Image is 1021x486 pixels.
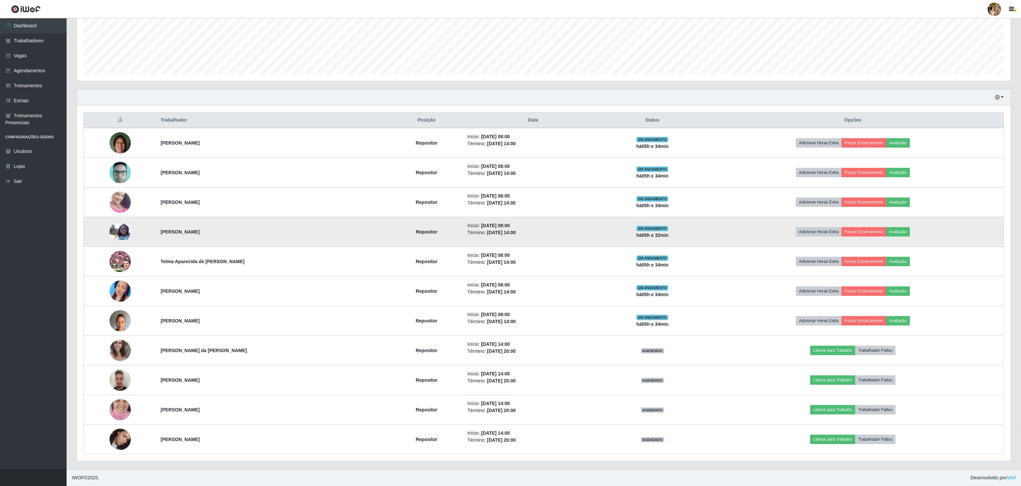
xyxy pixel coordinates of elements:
li: Término: [467,318,599,325]
li: Início: [467,252,599,259]
time: [DATE] 14:00 [487,200,516,206]
strong: Repositor [416,318,437,323]
li: Início: [467,370,599,377]
li: Término: [467,407,599,414]
span: AGENDADO [641,378,664,383]
img: CoreUI Logo [11,5,41,13]
span: EM ANDAMENTO [637,196,668,202]
time: [DATE] 14:00 [481,341,510,347]
strong: Repositor [416,437,437,442]
img: 1752163217594.jpeg [110,160,131,186]
li: Término: [467,348,599,355]
time: [DATE] 14:00 [487,171,516,176]
span: EM ANDAMENTO [637,255,668,261]
strong: Repositor [416,140,437,146]
button: Avaliação [886,286,910,296]
span: © 2025 . [72,474,99,481]
button: Liberar para Trabalho [810,375,855,385]
li: Início: [467,311,599,318]
li: Início: [467,133,599,140]
time: [DATE] 14:00 [487,141,516,146]
span: EM ANDAMENTO [637,167,668,172]
time: [DATE] 14:00 [487,319,516,324]
strong: Repositor [416,200,437,205]
span: AGENDADO [641,407,664,413]
button: Adicionar Horas Extra [796,138,842,148]
strong: [PERSON_NAME] [161,377,200,383]
li: Término: [467,437,599,444]
button: Avaliação [886,257,910,266]
span: AGENDADO [641,437,664,442]
strong: há 05 h e 34 min [637,173,669,179]
li: Término: [467,140,599,147]
strong: há 05 h e 32 min [637,233,669,238]
li: Início: [467,400,599,407]
button: Adicionar Horas Extra [796,257,842,266]
img: 1753488226695.jpeg [110,251,131,272]
li: Término: [467,229,599,236]
strong: [PERSON_NAME] [161,200,200,205]
button: Adicionar Horas Extra [796,198,842,207]
img: 1753110543973.jpeg [110,183,131,221]
time: [DATE] 20:00 [487,378,516,383]
strong: [PERSON_NAME] [161,437,200,442]
th: Status [603,113,702,128]
strong: Repositor [416,229,437,235]
time: [DATE] 08:00 [481,223,510,228]
li: Término: [467,288,599,295]
button: Forçar Encerramento [842,257,886,266]
button: Trabalhador Faltou [855,435,895,444]
button: Avaliação [886,168,910,177]
button: Adicionar Horas Extra [796,227,842,237]
th: Opções [702,113,1004,128]
strong: [PERSON_NAME] [161,229,200,235]
img: 1750940552132.jpeg [110,129,131,157]
strong: Repositor [416,377,437,383]
strong: [PERSON_NAME] [161,140,200,146]
time: [DATE] 14:00 [481,371,510,376]
button: Liberar para Trabalho [810,435,855,444]
button: Adicionar Horas Extra [796,316,842,325]
strong: Repositor [416,170,437,175]
strong: há 05 h e 34 min [637,321,669,327]
li: Início: [467,430,599,437]
button: Adicionar Horas Extra [796,286,842,296]
li: Início: [467,163,599,170]
th: Data [463,113,603,128]
img: 1754928473584.jpeg [110,306,131,335]
strong: [PERSON_NAME] [161,318,200,323]
button: Trabalhador Faltou [855,405,895,414]
span: EM ANDAMENTO [637,285,668,290]
time: [DATE] 08:00 [481,252,510,258]
strong: Repositor [416,348,437,353]
strong: há 05 h e 34 min [637,292,669,297]
strong: Repositor [416,288,437,294]
li: Término: [467,170,599,177]
button: Avaliação [886,316,910,325]
button: Avaliação [886,227,910,237]
span: Desenvolvido por [970,474,1016,481]
button: Avaliação [886,198,910,207]
img: 1752618929063.jpeg [110,331,131,369]
time: [DATE] 20:00 [487,408,516,413]
time: [DATE] 08:00 [481,134,510,139]
span: IWOF [72,475,84,480]
span: EM ANDAMENTO [637,315,668,320]
button: Forçar Encerramento [842,286,886,296]
strong: [PERSON_NAME] da [PERSON_NAME] [161,348,247,353]
button: Liberar para Trabalho [810,346,855,355]
img: 1753190771762.jpeg [110,224,131,240]
strong: há 05 h e 34 min [637,262,669,267]
a: iWof [1006,475,1016,480]
time: [DATE] 08:00 [481,193,510,199]
button: Forçar Encerramento [842,227,886,237]
time: [DATE] 08:00 [481,282,510,287]
strong: há 05 h e 34 min [637,203,669,208]
time: [DATE] 14:00 [487,230,516,235]
strong: [PERSON_NAME] [161,288,200,294]
strong: [PERSON_NAME] [161,170,200,175]
li: Término: [467,377,599,384]
li: Término: [467,200,599,207]
button: Trabalhador Faltou [855,375,895,385]
time: [DATE] 08:00 [481,164,510,169]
